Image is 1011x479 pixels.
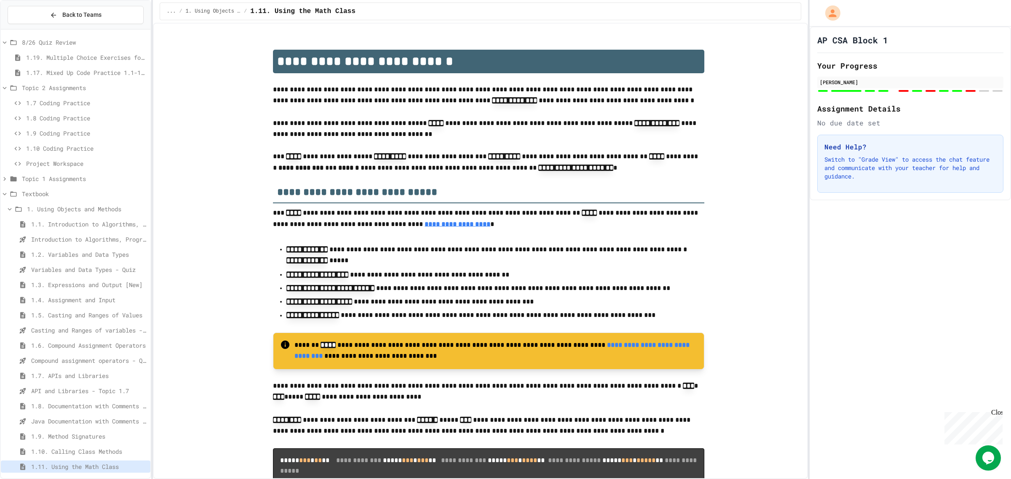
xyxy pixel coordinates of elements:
h3: Need Help? [824,142,996,152]
span: Topic 1 Assignments [22,174,147,183]
span: 1.4. Assignment and Input [31,295,147,304]
span: Java Documentation with Comments - Topic 1.8 [31,417,147,426]
span: Topic 2 Assignments [22,83,147,92]
span: 1.6. Compound Assignment Operators [31,341,147,350]
span: Introduction to Algorithms, Programming, and Compilers [31,235,147,244]
div: My Account [816,3,842,23]
span: 1.10 Coding Practice [26,144,147,153]
span: 1.17. Mixed Up Code Practice 1.1-1.6 [26,68,147,77]
span: 1.5. Casting and Ranges of Values [31,311,147,319]
span: 1.7. APIs and Libraries [31,371,147,380]
div: Chat with us now!Close [3,3,58,53]
h2: Assignment Details [817,103,1003,114]
span: 1.11. Using the Math Class [31,462,147,471]
p: Switch to "Grade View" to access the chat feature and communicate with your teacher for help and ... [824,155,996,181]
span: Project Workspace [26,159,147,168]
span: 1.9. Method Signatures [31,432,147,441]
span: 1.2. Variables and Data Types [31,250,147,259]
div: [PERSON_NAME] [820,78,1001,86]
span: 1.9 Coding Practice [26,129,147,138]
span: ... [167,8,176,15]
span: 1.1. Introduction to Algorithms, Programming, and Compilers [31,220,147,229]
span: Back to Teams [62,11,102,19]
span: 1. Using Objects and Methods [186,8,241,15]
span: 1.8. Documentation with Comments and Preconditions [31,402,147,410]
h1: AP CSA Block 1 [817,34,888,46]
span: 1. Using Objects and Methods [27,205,147,213]
span: / [244,8,247,15]
iframe: chat widget [976,445,1003,471]
h2: Your Progress [817,60,1003,72]
div: No due date set [817,118,1003,128]
span: API and Libraries - Topic 1.7 [31,386,147,395]
span: 8/26 Quiz Review [22,38,147,47]
span: 1.10. Calling Class Methods [31,447,147,456]
span: Compound assignment operators - Quiz [31,356,147,365]
span: Casting and Ranges of variables - Quiz [31,326,147,335]
span: 1.7 Coding Practice [26,98,147,107]
span: 1.8 Coding Practice [26,114,147,122]
span: Textbook [22,189,147,198]
span: 1.11. Using the Math Class [250,6,356,16]
span: Variables and Data Types - Quiz [31,265,147,274]
span: / [179,8,182,15]
span: 1.3. Expressions and Output [New] [31,280,147,289]
span: 1.19. Multiple Choice Exercises for Unit 1a (1.1-1.6) [26,53,147,62]
button: Back to Teams [8,6,144,24]
iframe: chat widget [941,409,1003,444]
